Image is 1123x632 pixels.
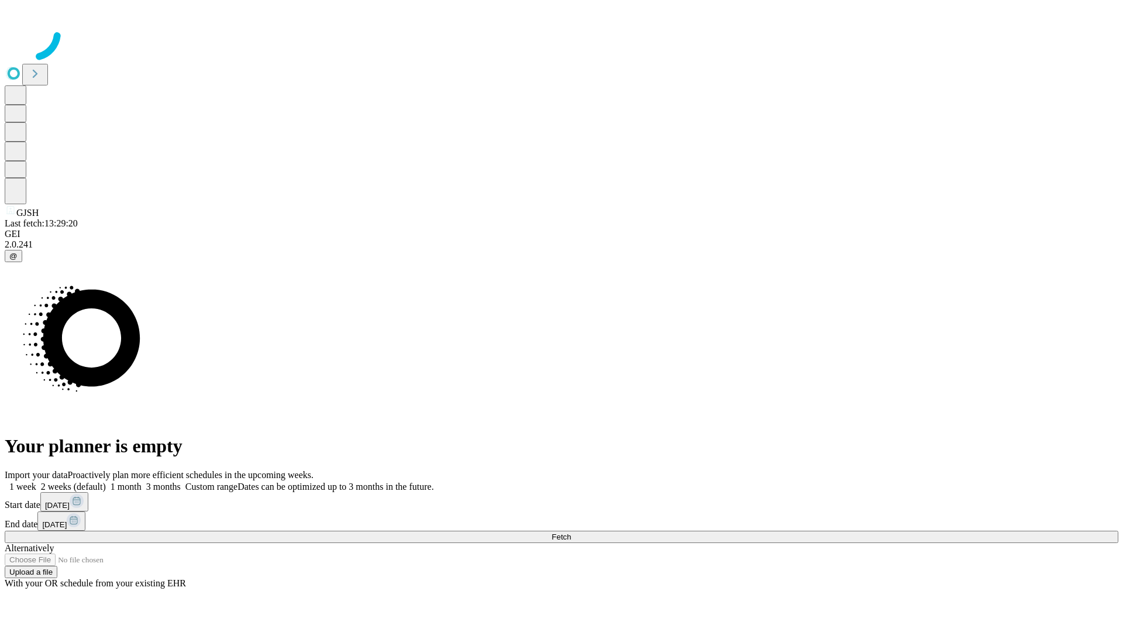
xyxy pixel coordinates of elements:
[41,482,106,492] span: 2 weeks (default)
[45,501,70,510] span: [DATE]
[552,533,571,541] span: Fetch
[16,208,39,218] span: GJSH
[5,543,54,553] span: Alternatively
[5,229,1118,239] div: GEI
[5,470,68,480] span: Import your data
[9,482,36,492] span: 1 week
[237,482,433,492] span: Dates can be optimized up to 3 months in the future.
[185,482,237,492] span: Custom range
[5,531,1118,543] button: Fetch
[5,239,1118,250] div: 2.0.241
[5,250,22,262] button: @
[37,511,85,531] button: [DATE]
[5,218,78,228] span: Last fetch: 13:29:20
[5,578,186,588] span: With your OR schedule from your existing EHR
[111,482,142,492] span: 1 month
[42,520,67,529] span: [DATE]
[68,470,314,480] span: Proactively plan more efficient schedules in the upcoming weeks.
[5,511,1118,531] div: End date
[5,492,1118,511] div: Start date
[5,435,1118,457] h1: Your planner is empty
[9,252,18,260] span: @
[40,492,88,511] button: [DATE]
[5,566,57,578] button: Upload a file
[146,482,181,492] span: 3 months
